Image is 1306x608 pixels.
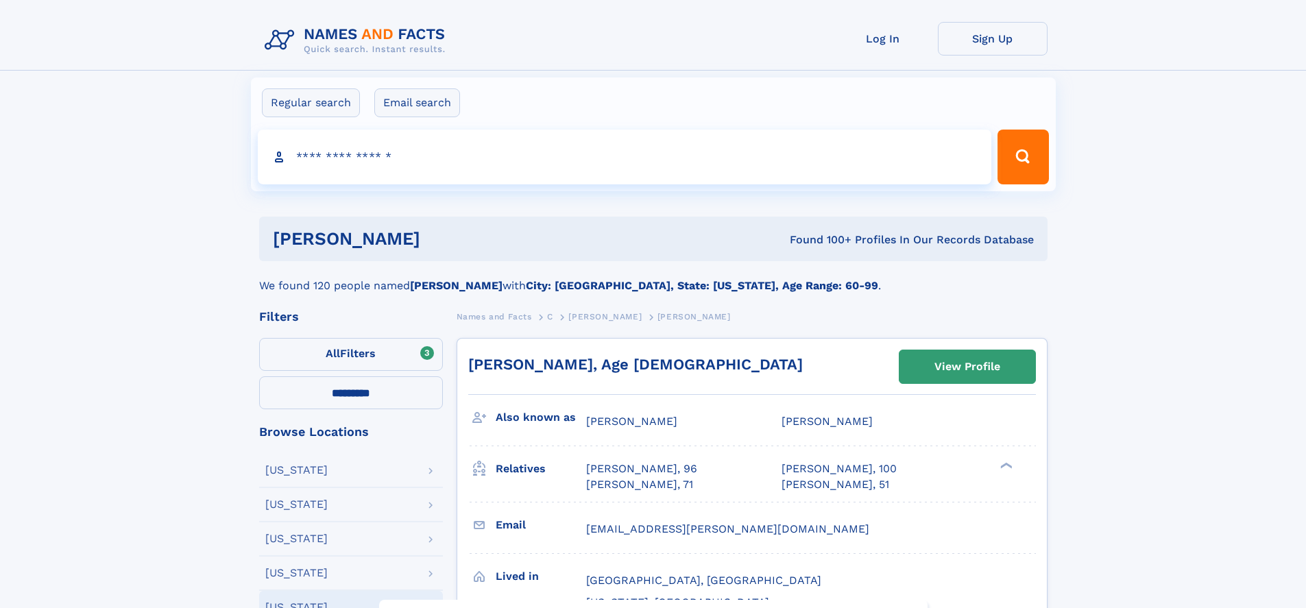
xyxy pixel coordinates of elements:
label: Regular search [262,88,360,117]
a: Sign Up [938,22,1048,56]
div: Browse Locations [259,426,443,438]
a: [PERSON_NAME] [568,308,642,325]
span: [PERSON_NAME] [657,312,731,321]
a: [PERSON_NAME], 71 [586,477,693,492]
div: Filters [259,311,443,323]
a: [PERSON_NAME], 96 [586,461,697,476]
span: [GEOGRAPHIC_DATA], [GEOGRAPHIC_DATA] [586,574,821,587]
span: [PERSON_NAME] [568,312,642,321]
div: We found 120 people named with . [259,261,1048,294]
div: [US_STATE] [265,568,328,579]
a: View Profile [899,350,1035,383]
button: Search Button [997,130,1048,184]
a: Names and Facts [457,308,532,325]
b: City: [GEOGRAPHIC_DATA], State: [US_STATE], Age Range: 60-99 [526,279,878,292]
div: Found 100+ Profiles In Our Records Database [605,232,1034,247]
a: Log In [828,22,938,56]
img: Logo Names and Facts [259,22,457,59]
label: Filters [259,338,443,371]
label: Email search [374,88,460,117]
h1: [PERSON_NAME] [273,230,605,247]
span: [EMAIL_ADDRESS][PERSON_NAME][DOMAIN_NAME] [586,522,869,535]
b: [PERSON_NAME] [410,279,503,292]
h3: Also known as [496,406,586,429]
a: [PERSON_NAME], Age [DEMOGRAPHIC_DATA] [468,356,803,373]
span: C [547,312,553,321]
h3: Lived in [496,565,586,588]
div: ❯ [997,461,1013,470]
div: [US_STATE] [265,533,328,544]
a: [PERSON_NAME], 100 [782,461,897,476]
span: All [326,347,340,360]
div: [US_STATE] [265,465,328,476]
h3: Email [496,513,586,537]
a: [PERSON_NAME], 51 [782,477,889,492]
input: search input [258,130,992,184]
div: View Profile [934,351,1000,382]
div: [US_STATE] [265,499,328,510]
h3: Relatives [496,457,586,481]
span: [PERSON_NAME] [782,415,873,428]
a: C [547,308,553,325]
span: [PERSON_NAME] [586,415,677,428]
